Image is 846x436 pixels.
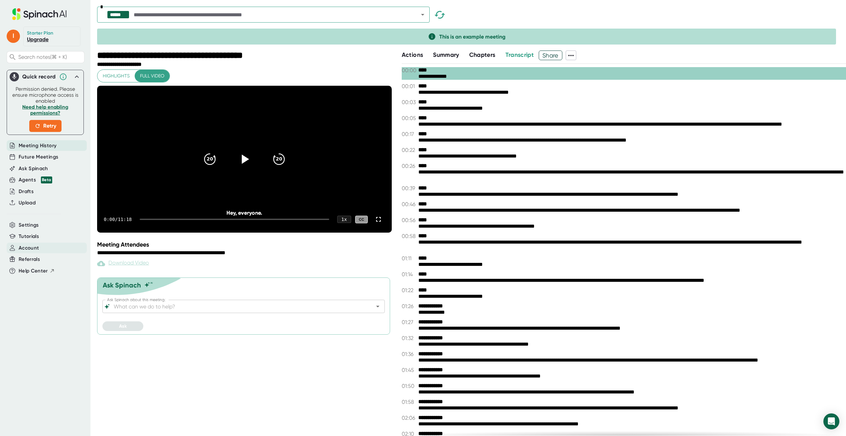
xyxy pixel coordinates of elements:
div: Meeting Attendees [97,241,393,248]
button: Settings [19,221,39,229]
button: Help Center [19,267,55,275]
span: 00:56 [402,217,417,223]
span: 00:26 [402,163,417,169]
span: 00:01 [402,83,417,89]
button: Actions [402,51,423,59]
button: Full video [135,70,170,82]
span: Retry [35,122,56,130]
span: 01:50 [402,383,417,389]
button: Account [19,244,39,252]
span: 01:14 [402,271,417,277]
button: Transcript [505,51,534,59]
span: 00:39 [402,185,417,191]
span: l [7,30,20,43]
button: Open [373,302,382,311]
span: 00:58 [402,233,417,239]
span: 01:27 [402,319,417,325]
span: 01:45 [402,367,417,373]
div: 1 x [337,216,351,223]
span: This is an example meeting [439,34,505,40]
div: Quick record [10,70,81,83]
button: Retry [29,120,62,132]
div: Paid feature [97,260,149,268]
span: 01:26 [402,303,417,309]
span: Transcript [505,51,534,58]
span: 02:06 [402,415,417,421]
div: Ask Spinach [103,281,141,289]
button: Open [418,10,427,19]
div: CC [355,216,368,223]
span: 01:58 [402,399,417,405]
span: 00:17 [402,131,417,137]
div: Beta [41,176,52,183]
button: Share [539,51,562,60]
span: 01:22 [402,287,417,293]
span: 01:32 [402,335,417,341]
button: Chapters [469,51,495,59]
span: Actions [402,51,423,58]
button: Meeting History [19,142,57,150]
button: Summary [433,51,459,59]
span: 00:00 [402,67,417,73]
span: Full video [140,72,164,80]
span: 01:36 [402,351,417,357]
span: 00:05 [402,115,417,121]
span: 01:11 [402,255,417,262]
button: Drafts [19,188,34,195]
button: Tutorials [19,233,39,240]
span: Highlights [103,72,130,80]
button: Ask Spinach [19,165,48,172]
span: Share [539,50,562,61]
a: Need help enabling permissions? [22,104,68,116]
span: Summary [433,51,459,58]
button: Agents Beta [19,176,52,184]
span: 00:22 [402,147,417,153]
div: Open Intercom Messenger [823,413,839,429]
span: Help Center [19,267,48,275]
div: Agents [19,176,52,184]
a: Upgrade [27,36,49,43]
button: Future Meetings [19,153,58,161]
button: Highlights [97,70,135,82]
button: Ask [102,321,143,331]
span: Chapters [469,51,495,58]
div: Permission denied. Please ensure microphone access is enabled [11,86,79,132]
button: Upload [19,199,36,207]
input: What can we do to help? [112,302,363,311]
div: Starter Plan [27,30,54,36]
div: 0:00 / 11:18 [104,217,132,222]
span: Search notes (⌘ + K) [18,54,67,60]
button: Referrals [19,256,40,263]
div: Hey, everyone. [127,210,362,216]
span: 00:03 [402,99,417,105]
span: 00:46 [402,201,417,207]
span: Ask [119,323,127,329]
div: Quick record [22,73,56,80]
